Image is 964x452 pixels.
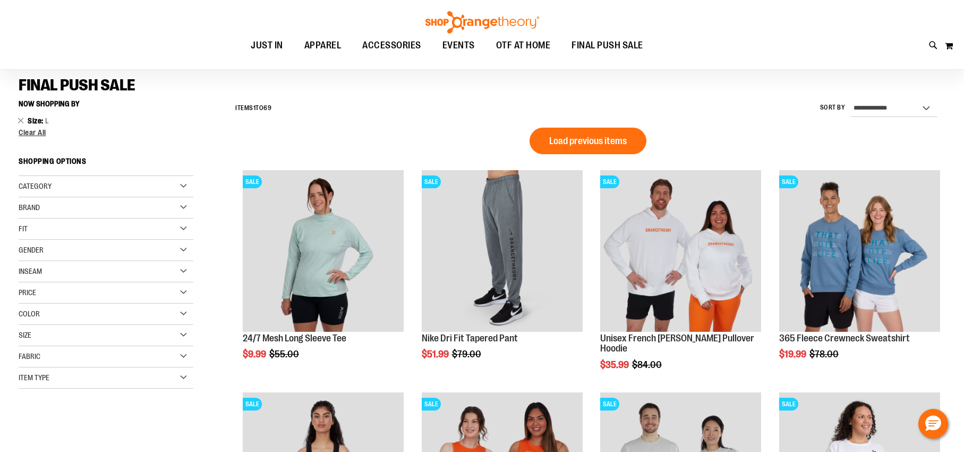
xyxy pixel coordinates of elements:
[496,34,551,57] span: OTF AT HOME
[19,246,44,254] span: Gender
[779,333,910,344] a: 365 Fleece Crewneck Sweatshirt
[19,128,46,137] span: Clear All
[269,349,301,359] span: $55.00
[595,165,766,397] div: product
[263,104,271,112] span: 69
[352,34,432,58] a: ACCESSORIES
[422,170,583,333] a: Product image for Nike Dri Fit Tapered PantSALE
[243,170,404,333] a: 24/7 Mesh Long Sleeve TeeSALE
[600,170,761,333] a: Product image for Unisex French Terry Pullover HoodieSALE
[424,11,541,34] img: Shop Orangetheory
[422,170,583,331] img: Product image for Nike Dri Fit Tapered Pant
[19,203,40,212] span: Brand
[243,349,268,359] span: $9.99
[19,76,135,94] span: FINAL PUSH SALE
[304,34,342,57] span: APPAREL
[809,349,840,359] span: $78.00
[243,170,404,331] img: 24/7 Mesh Long Sleeve Tee
[253,104,256,112] span: 1
[422,349,450,359] span: $51.99
[19,373,49,382] span: Item Type
[237,165,409,387] div: product
[19,224,28,233] span: Fit
[235,100,271,116] h2: Items to
[19,331,31,339] span: Size
[243,333,346,344] a: 24/7 Mesh Long Sleeve Tee
[530,128,646,154] button: Load previous items
[45,116,49,125] span: L
[632,359,663,370] span: $84.00
[28,116,45,125] span: Size
[561,34,654,57] a: FINAL PUSH SALE
[243,175,262,188] span: SALE
[779,398,798,411] span: SALE
[600,398,619,411] span: SALE
[19,129,193,136] a: Clear All
[362,34,421,57] span: ACCESSORIES
[600,170,761,331] img: Product image for Unisex French Terry Pullover Hoodie
[774,165,945,387] div: product
[19,309,40,318] span: Color
[422,175,441,188] span: SALE
[19,267,42,275] span: Inseam
[422,398,441,411] span: SALE
[820,103,846,112] label: Sort By
[571,34,643,57] span: FINAL PUSH SALE
[600,359,630,370] span: $35.99
[19,95,85,113] button: Now Shopping by
[600,333,754,354] a: Unisex French [PERSON_NAME] Pullover Hoodie
[240,34,294,58] a: JUST IN
[19,352,40,361] span: Fabric
[294,34,352,58] a: APPAREL
[442,34,475,57] span: EVENTS
[251,34,283,57] span: JUST IN
[549,136,627,146] span: Load previous items
[243,398,262,411] span: SALE
[19,182,52,190] span: Category
[779,170,940,331] img: 365 Fleece Crewneck Sweatshirt
[779,170,940,333] a: 365 Fleece Crewneck SweatshirtSALE
[600,175,619,188] span: SALE
[19,288,36,297] span: Price
[452,349,483,359] span: $79.00
[918,409,948,439] button: Hello, have a question? Let’s chat.
[485,34,561,58] a: OTF AT HOME
[416,165,588,387] div: product
[779,175,798,188] span: SALE
[19,152,193,176] strong: Shopping Options
[422,333,518,344] a: Nike Dri Fit Tapered Pant
[779,349,808,359] span: $19.99
[432,34,485,58] a: EVENTS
